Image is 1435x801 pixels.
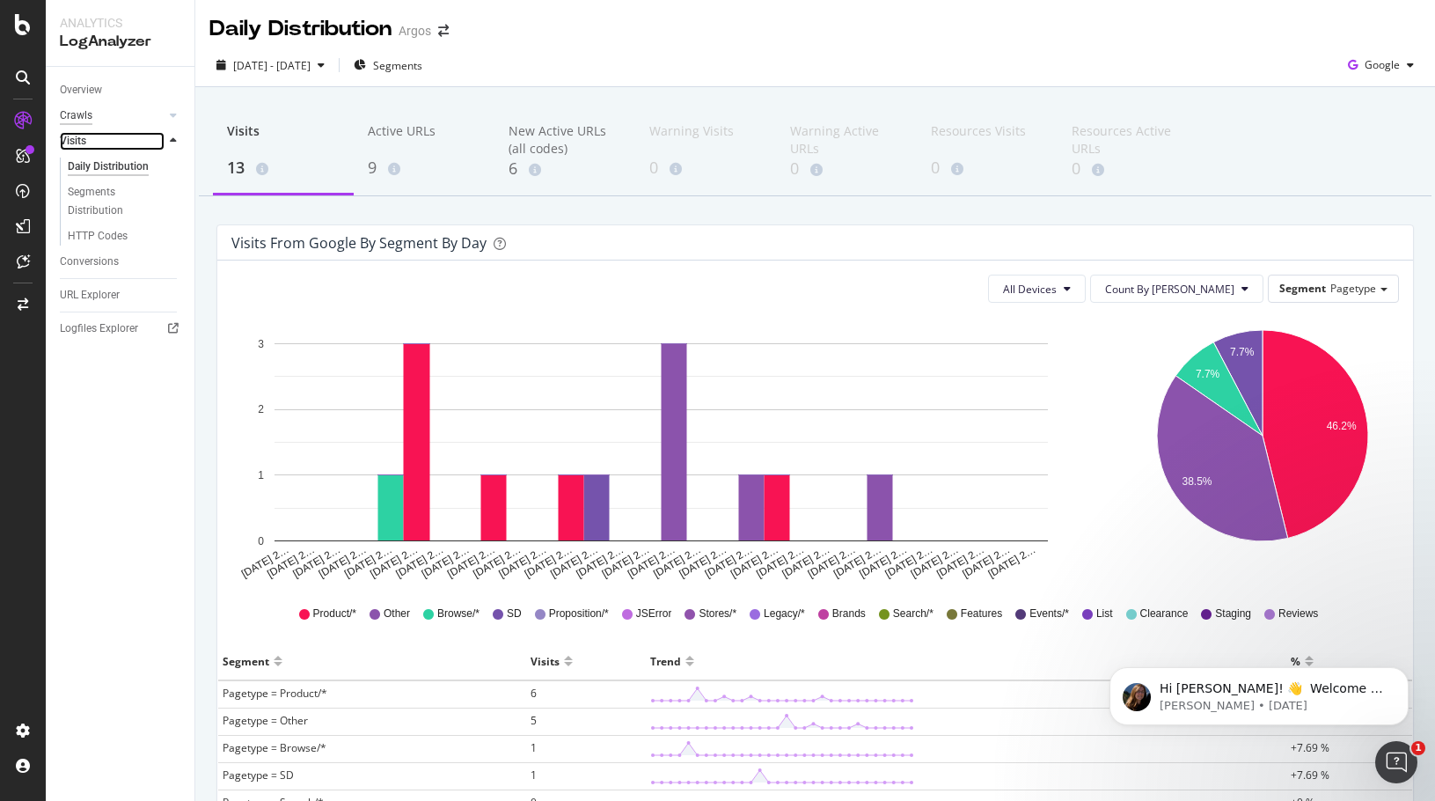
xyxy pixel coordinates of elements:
[60,320,138,338] div: Logfiles Explorer
[60,32,180,52] div: LogAnalyzer
[68,158,149,176] div: Daily Distribution
[258,535,264,547] text: 0
[1411,741,1425,755] span: 1
[1230,346,1255,358] text: 7.7%
[258,338,264,350] text: 3
[60,253,182,271] a: Conversions
[832,606,866,621] span: Brands
[509,122,621,158] div: New Active URLs (all codes)
[531,647,560,675] div: Visits
[347,51,429,79] button: Segments
[60,286,182,305] a: URL Explorer
[549,606,609,621] span: Proposition/*
[1279,281,1326,296] span: Segment
[1105,282,1234,297] span: Count By Day
[60,320,182,338] a: Logfiles Explorer
[373,58,422,73] span: Segments
[699,606,736,621] span: Stores/*
[60,107,92,125] div: Crawls
[649,157,762,180] div: 0
[1090,275,1263,303] button: Count By [PERSON_NAME]
[60,286,120,305] div: URL Explorer
[209,14,392,44] div: Daily Distribution
[790,158,903,180] div: 0
[209,51,332,79] button: [DATE] - [DATE]
[1215,606,1251,621] span: Staging
[931,157,1043,180] div: 0
[313,606,356,621] span: Product/*
[437,606,480,621] span: Browse/*
[649,122,762,156] div: Warning Visits
[988,275,1086,303] button: All Devices
[531,686,537,701] span: 6
[893,606,933,621] span: Search/*
[1278,606,1318,621] span: Reviews
[1083,630,1435,753] iframe: Intercom notifications message
[1375,741,1417,783] iframe: Intercom live chat
[68,227,128,246] div: HTTP Codes
[790,122,903,158] div: Warning Active URLs
[227,122,340,156] div: Visits
[636,606,672,621] span: JSError
[60,253,119,271] div: Conversions
[531,740,537,755] span: 1
[60,132,165,151] a: Visits
[368,122,480,156] div: Active URLs
[1365,57,1400,72] span: Google
[1182,475,1212,488] text: 38.5%
[227,157,340,180] div: 13
[650,647,681,675] div: Trend
[368,157,480,180] div: 9
[1096,606,1113,621] span: List
[258,469,264,481] text: 1
[1330,281,1376,296] span: Pagetype
[60,14,180,32] div: Analytics
[1291,768,1329,783] span: +7.69 %
[931,122,1043,156] div: Resources Visits
[223,647,269,675] div: Segment
[509,158,621,180] div: 6
[764,606,805,621] span: Legacy/*
[1072,158,1184,180] div: 0
[223,713,308,728] span: Pagetype = Other
[1196,368,1220,380] text: 7.7%
[507,606,522,621] span: SD
[233,58,311,73] span: [DATE] - [DATE]
[68,183,165,220] div: Segments Distribution
[231,234,487,252] div: Visits from google by Segment by Day
[60,132,86,151] div: Visits
[1341,51,1421,79] button: Google
[223,768,294,783] span: Pagetype = SD
[531,713,537,728] span: 5
[231,317,1091,581] svg: A chart.
[961,606,1002,621] span: Features
[1127,317,1396,581] svg: A chart.
[68,158,182,176] a: Daily Distribution
[1072,122,1184,158] div: Resources Active URLs
[1140,606,1189,621] span: Clearance
[68,183,182,220] a: Segments Distribution
[1029,606,1069,621] span: Events/*
[1326,421,1356,433] text: 46.2%
[60,107,165,125] a: Crawls
[60,81,102,99] div: Overview
[384,606,410,621] span: Other
[258,404,264,416] text: 2
[531,768,537,783] span: 1
[438,25,449,37] div: arrow-right-arrow-left
[60,81,182,99] a: Overview
[1003,282,1057,297] span: All Devices
[223,686,327,701] span: Pagetype = Product/*
[68,227,182,246] a: HTTP Codes
[399,22,431,40] div: Argos
[223,740,326,755] span: Pagetype = Browse/*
